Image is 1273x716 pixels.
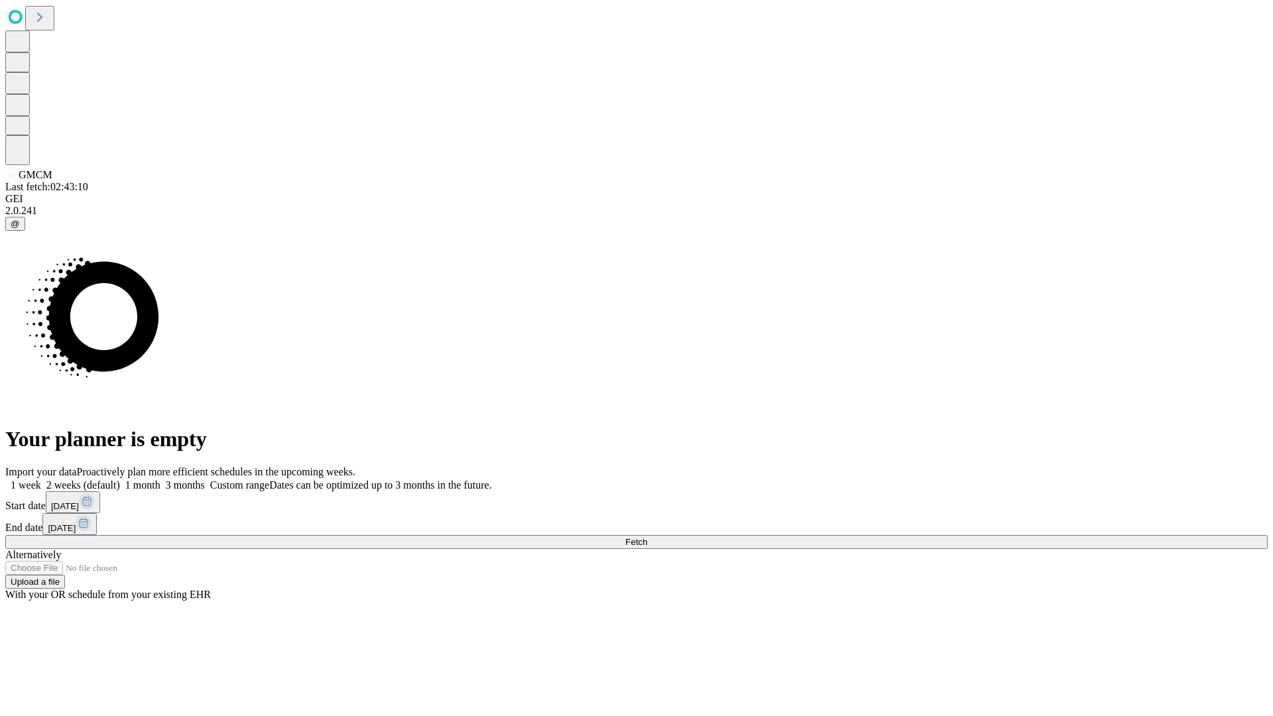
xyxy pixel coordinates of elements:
[5,589,211,600] span: With your OR schedule from your existing EHR
[5,491,1268,513] div: Start date
[166,479,205,491] span: 3 months
[5,535,1268,549] button: Fetch
[5,181,88,192] span: Last fetch: 02:43:10
[5,513,1268,535] div: End date
[625,537,647,547] span: Fetch
[125,479,160,491] span: 1 month
[46,491,100,513] button: [DATE]
[5,427,1268,451] h1: Your planner is empty
[11,219,20,229] span: @
[48,523,76,533] span: [DATE]
[77,466,355,477] span: Proactively plan more efficient schedules in the upcoming weeks.
[5,193,1268,205] div: GEI
[46,479,120,491] span: 2 weeks (default)
[269,479,491,491] span: Dates can be optimized up to 3 months in the future.
[42,513,97,535] button: [DATE]
[5,466,77,477] span: Import your data
[11,479,41,491] span: 1 week
[19,169,52,180] span: GMCM
[51,501,79,511] span: [DATE]
[5,575,65,589] button: Upload a file
[5,549,61,560] span: Alternatively
[5,205,1268,217] div: 2.0.241
[210,479,269,491] span: Custom range
[5,217,25,231] button: @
